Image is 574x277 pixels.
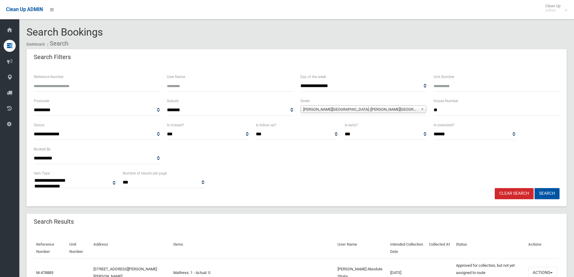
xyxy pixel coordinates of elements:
header: Search Filters [27,51,78,63]
label: User Name [167,74,185,80]
button: Search [535,188,560,199]
small: Admin [545,8,560,13]
span: Search Bookings [27,26,103,38]
span: Clean Up [542,4,566,13]
span: Clean Up ADMIN [6,7,43,12]
label: Day of the week [300,74,326,80]
label: Is follow up? [256,122,276,128]
th: Address [91,238,171,259]
label: Unit Number [434,74,454,80]
label: Is early? [345,122,358,128]
label: Is oversized? [434,122,454,128]
label: Suburb [167,98,179,104]
th: Items [171,238,335,259]
label: Booked By [34,146,51,153]
th: Intended Collection Date [388,238,427,259]
a: Dashboard [27,42,45,46]
label: Street [300,98,310,104]
a: Clear Search [495,188,534,199]
a: M-478885 [36,270,53,275]
th: Collected At [427,238,453,259]
header: Search Results [27,216,81,228]
label: Item Type [34,170,50,177]
label: Is missed? [167,122,184,128]
th: User Name [335,238,388,259]
th: Unit Number [67,238,91,259]
li: Search [45,38,68,49]
th: Actions [526,238,560,259]
label: House Number [434,98,458,104]
label: Number of results per page [123,170,167,177]
label: Postcode [34,98,49,104]
label: Status [34,122,44,128]
th: Reference Number [34,238,67,259]
span: [PERSON_NAME][GEOGRAPHIC_DATA] ([PERSON_NAME][GEOGRAPHIC_DATA]) [303,106,418,113]
th: Status [453,238,526,259]
label: Reference Number [34,74,64,80]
